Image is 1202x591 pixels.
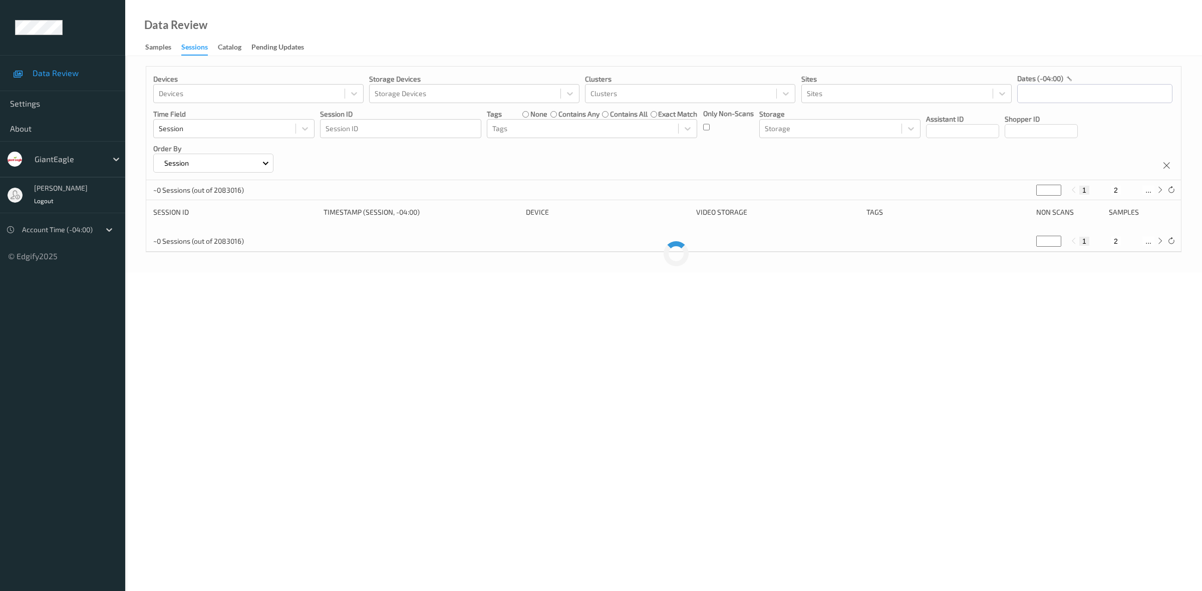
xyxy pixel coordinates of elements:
div: Samples [1109,207,1174,217]
label: exact match [658,109,697,119]
div: Video Storage [696,207,859,217]
a: Catalog [218,41,251,55]
div: Tags [866,207,1030,217]
div: Samples [145,42,171,55]
p: Time Field [153,109,315,119]
div: Pending Updates [251,42,304,55]
a: Samples [145,41,181,55]
button: 2 [1111,186,1121,195]
label: none [530,109,547,119]
p: Order By [153,144,273,154]
button: ... [1142,237,1154,246]
p: Assistant ID [926,114,999,124]
a: Pending Updates [251,41,314,55]
p: Only Non-Scans [703,109,754,119]
p: Sites [801,74,1012,84]
p: Clusters [585,74,795,84]
div: Device [526,207,689,217]
button: 2 [1111,237,1121,246]
button: 1 [1079,186,1089,195]
p: Storage [759,109,921,119]
p: Tags [487,109,502,119]
button: ... [1142,186,1154,195]
label: contains any [558,109,599,119]
p: ~0 Sessions (out of 2083016) [153,236,244,246]
p: ~0 Sessions (out of 2083016) [153,185,244,195]
div: Timestamp (Session, -04:00) [324,207,519,217]
p: Session [161,158,192,168]
p: Devices [153,74,364,84]
label: contains all [610,109,648,119]
div: Data Review [144,20,207,30]
div: Non Scans [1036,207,1101,217]
a: Sessions [181,41,218,56]
button: 1 [1079,237,1089,246]
p: Shopper ID [1005,114,1078,124]
p: Storage Devices [369,74,579,84]
p: Session ID [320,109,481,119]
p: dates (-04:00) [1017,74,1063,84]
div: Session ID [153,207,317,217]
div: Sessions [181,42,208,56]
div: Catalog [218,42,241,55]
